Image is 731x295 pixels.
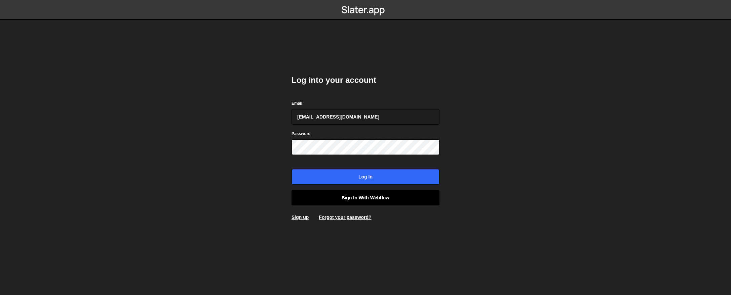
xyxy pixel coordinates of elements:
a: Forgot your password? [319,215,371,220]
label: Password [292,130,311,137]
input: Log in [292,169,439,185]
label: Email [292,100,302,107]
h2: Log into your account [292,75,439,86]
a: Sign in with Webflow [292,190,439,205]
a: Sign up [292,215,309,220]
